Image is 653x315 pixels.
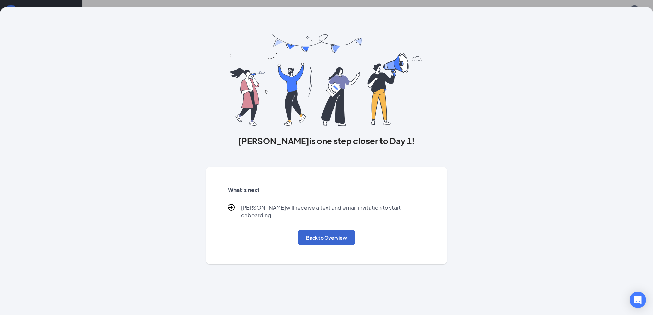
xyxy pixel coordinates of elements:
[228,186,425,194] h5: What’s next
[298,230,355,245] button: Back to Overview
[241,204,425,219] p: [PERSON_NAME] will receive a text and email invitation to start onboarding
[230,34,423,126] img: you are all set
[206,135,447,146] h3: [PERSON_NAME] is one step closer to Day 1!
[630,292,646,308] div: Open Intercom Messenger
